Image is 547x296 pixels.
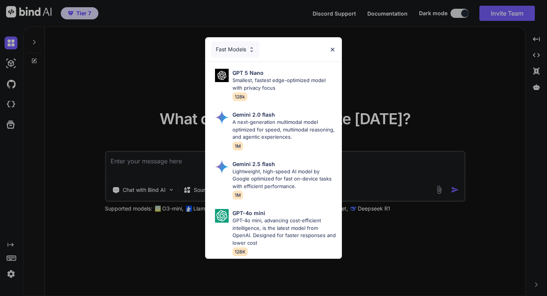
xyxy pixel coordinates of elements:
[248,46,255,53] img: Pick Models
[232,142,243,150] span: 1M
[232,168,336,190] p: Lightweight, high-speed AI model by Google optimized for fast on-device tasks with efficient perf...
[215,160,229,174] img: Pick Models
[232,111,275,119] p: Gemini 2.0 flash
[232,191,243,199] span: 1M
[232,247,248,256] span: 128K
[232,160,275,168] p: Gemini 2.5 flash
[329,46,336,53] img: close
[211,41,259,58] div: Fast Models
[215,209,229,223] img: Pick Models
[232,69,264,77] p: GPT 5 Nano
[232,92,247,101] span: 128k
[232,209,265,217] p: GPT-4o mini
[232,217,336,247] p: GPT-4o mini, advancing cost-efficient intelligence, is the latest model from OpenAI. Designed for...
[215,111,229,124] img: Pick Models
[215,69,229,82] img: Pick Models
[232,77,336,92] p: Smallest, fastest edge-optimized model with privacy focus
[232,119,336,141] p: A next-generation multimodal model optimized for speed, multimodal reasoning, and agentic experie...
